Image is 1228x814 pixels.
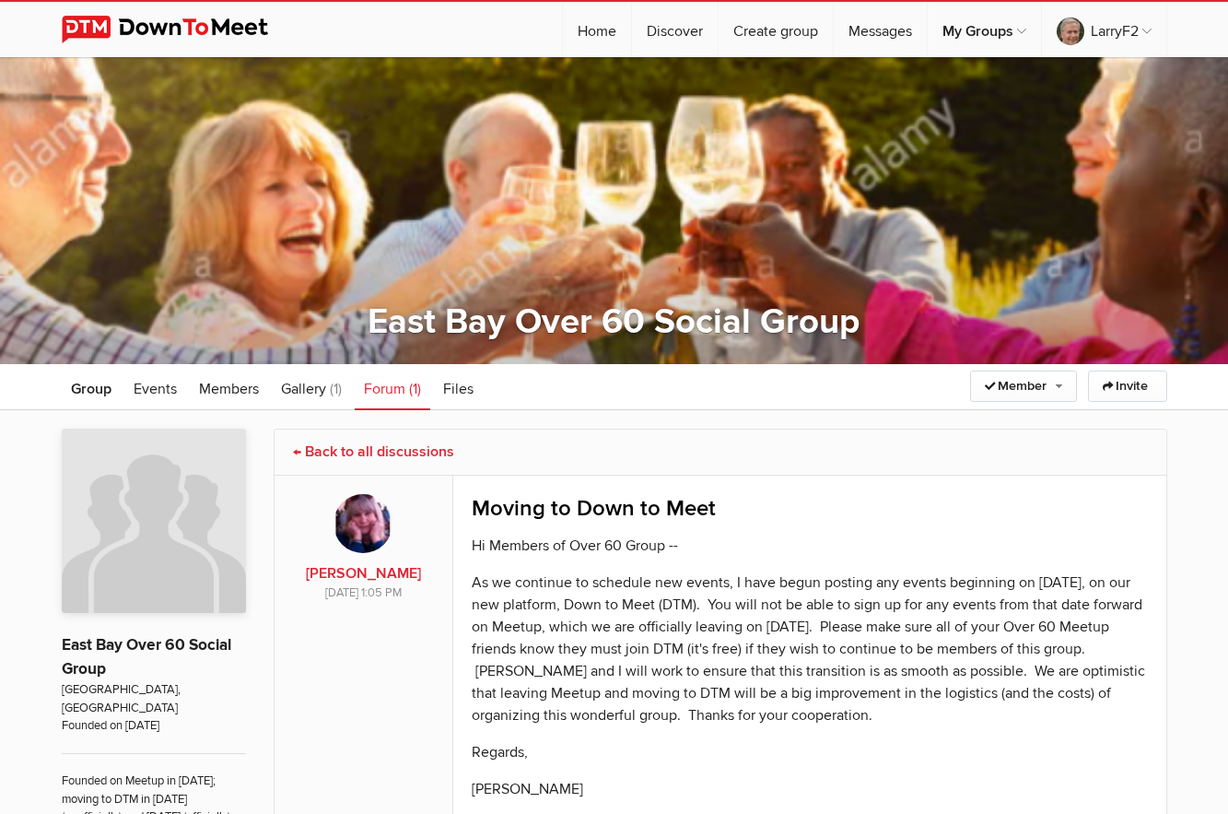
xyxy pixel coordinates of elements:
[834,2,927,57] a: Messages
[293,584,434,602] div: [DATE] 1:05 PM
[443,380,474,398] span: Files
[62,364,121,410] a: Group
[472,494,1148,535] div: Moving to Down to Meet
[1088,371,1167,402] a: Invite
[333,494,392,553] img: Vicki
[272,364,351,410] a: Gallery (1)
[62,429,246,613] img: East Bay Over 60 Social Group
[62,681,246,717] span: [GEOGRAPHIC_DATA], [GEOGRAPHIC_DATA]
[719,2,833,57] a: Create group
[306,564,421,583] b: [PERSON_NAME]
[134,380,177,398] span: Events
[199,380,259,398] span: Members
[472,572,1148,726] p: As we continue to schedule new events, I have begun posting any events beginning on [DATE], on ou...
[330,380,342,398] span: (1)
[472,535,1148,557] p: Hi Members of Over 60 Group --
[293,494,434,583] a: [PERSON_NAME]
[409,380,421,398] span: (1)
[434,364,483,410] a: Files
[62,717,246,735] span: Founded on [DATE]
[472,778,1148,800] p: [PERSON_NAME]
[293,442,454,461] a: ← Back to all discussions
[124,364,186,410] a: Events
[355,364,430,410] a: Forum (1)
[970,371,1077,402] a: Member
[1042,2,1166,57] a: LarryF2
[632,2,718,57] a: Discover
[71,380,111,398] span: Group
[190,364,268,410] a: Members
[368,301,860,343] a: East Bay Over 60 Social Group
[281,380,326,398] span: Gallery
[62,16,297,43] img: DownToMeet
[928,2,1041,57] a: My Groups
[563,2,631,57] a: Home
[364,380,405,398] span: Forum
[472,741,1148,763] p: Regards,
[62,635,231,678] a: East Bay Over 60 Social Group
